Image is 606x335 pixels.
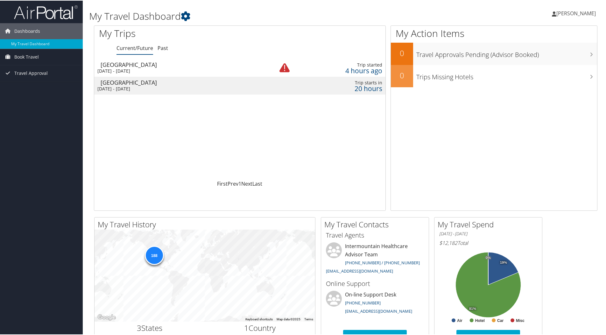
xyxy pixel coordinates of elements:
[304,67,382,73] div: 4 hours ago
[101,79,264,85] div: [GEOGRAPHIC_DATA]
[279,62,290,72] img: alert-flat-solid-warning.png
[552,3,602,22] a: [PERSON_NAME]
[326,267,393,273] a: [EMAIL_ADDRESS][DOMAIN_NAME]
[439,239,457,246] span: $12,182
[228,180,238,187] a: Prev
[391,47,413,58] h2: 0
[89,9,431,22] h1: My Travel Dashboard
[323,242,427,276] li: Intermountain Healthcare Advisor Team
[323,290,427,316] li: On-line Support Desk
[99,322,200,333] h2: States
[326,279,424,288] h3: Online Support
[116,44,153,51] a: Current/Future
[439,239,537,246] h6: Total
[497,318,504,322] text: Car
[245,317,273,321] button: Keyboard shortcuts
[486,255,491,259] tspan: 0%
[137,322,141,332] span: 3
[391,26,597,39] h1: My Action Items
[475,318,485,322] text: Hotel
[469,306,476,310] tspan: 81%
[241,180,252,187] a: Next
[98,218,315,229] h2: My Travel History
[97,68,260,73] div: [DATE] - [DATE]
[345,299,381,305] a: [PHONE_NUMBER]
[304,85,382,91] div: 20 hours
[345,308,412,313] a: [EMAIL_ADDRESS][DOMAIN_NAME]
[438,218,542,229] h2: My Travel Spend
[326,230,424,239] h3: Travel Agents
[277,317,300,320] span: Map data ©2025
[516,318,525,322] text: Misc
[556,9,596,16] span: [PERSON_NAME]
[158,44,168,51] a: Past
[210,322,311,333] h2: Country
[238,180,241,187] a: 1
[217,180,228,187] a: First
[14,48,39,64] span: Book Travel
[96,313,117,321] img: Google
[244,322,249,332] span: 1
[97,85,260,91] div: [DATE] - [DATE]
[439,230,537,236] h6: [DATE] - [DATE]
[144,245,164,264] div: 188
[304,61,382,67] div: Trip started
[391,42,597,64] a: 0Travel Approvals Pending (Advisor Booked)
[416,46,597,59] h3: Travel Approvals Pending (Advisor Booked)
[304,79,382,85] div: Trip starts in
[14,4,78,19] img: airportal-logo.png
[324,218,429,229] h2: My Travel Contacts
[96,313,117,321] a: Open this area in Google Maps (opens a new window)
[391,64,597,87] a: 0Trips Missing Hotels
[500,260,507,264] tspan: 19%
[391,69,413,80] h2: 0
[99,26,259,39] h1: My Trips
[14,23,40,39] span: Dashboards
[304,317,313,320] a: Terms (opens in new tab)
[345,259,420,265] a: [PHONE_NUMBER] / [PHONE_NUMBER]
[14,65,48,81] span: Travel Approval
[416,69,597,81] h3: Trips Missing Hotels
[457,318,462,322] text: Air
[101,61,264,67] div: [GEOGRAPHIC_DATA]
[252,180,262,187] a: Last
